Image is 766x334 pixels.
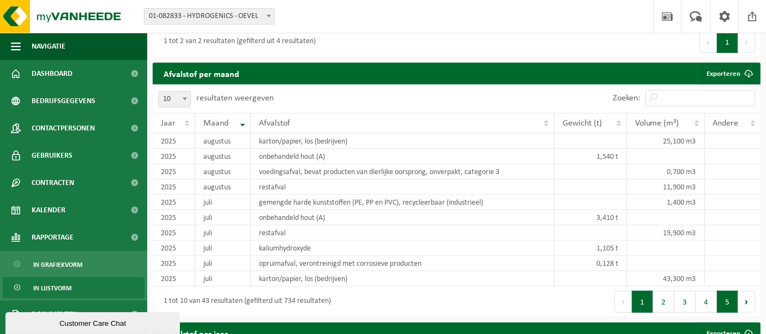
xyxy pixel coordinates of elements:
td: 2025 [153,180,195,195]
span: Maand [203,119,228,128]
td: 11,900 m3 [627,180,705,195]
iframe: chat widget [5,310,182,334]
span: Navigatie [32,33,65,60]
td: juli [195,241,250,256]
span: Bedrijfsgegevens [32,87,95,115]
button: 5 [717,291,738,313]
td: restafval [251,180,555,195]
div: 1 tot 10 van 43 resultaten (gefilterd uit 734 resultaten) [158,292,331,312]
span: Volume (m³) [635,119,679,128]
span: 01-082833 - HYDROGENICS - OEVEL [144,8,275,25]
button: 4 [696,291,717,313]
span: Contactpersonen [32,115,95,142]
td: 0,128 t [554,256,626,271]
div: 1 tot 2 van 2 resultaten (gefilterd uit 4 resultaten) [158,32,316,52]
td: 1,540 t [554,149,626,164]
td: juli [195,195,250,210]
button: 1 [717,31,738,53]
td: voedingsafval, bevat producten van dierlijke oorsprong, onverpakt, categorie 3 [251,164,555,180]
a: In lijstvorm [3,277,144,298]
button: 3 [674,291,696,313]
span: In lijstvorm [33,278,71,299]
span: Jaar [161,119,176,128]
td: onbehandeld hout (A) [251,210,555,225]
label: resultaten weergeven [196,94,274,103]
button: Previous [614,291,632,313]
a: In grafiekvorm [3,254,144,275]
button: Next [738,31,755,53]
td: 1,400 m3 [627,195,705,210]
td: opruimafval, verontreinigd met corrosieve producten [251,256,555,271]
a: Exporteren [698,63,759,85]
td: 0,700 m3 [627,164,705,180]
td: 2025 [153,271,195,287]
td: 2025 [153,149,195,164]
td: 2025 [153,134,195,149]
button: Previous [699,31,717,53]
span: 10 [158,91,191,108]
td: augustus [195,180,250,195]
td: 2025 [153,210,195,225]
td: juli [195,271,250,287]
td: augustus [195,134,250,149]
span: Documenten [32,301,78,328]
td: restafval [251,225,555,241]
span: Afvalstof [259,119,290,128]
td: juli [195,225,250,241]
span: Contracten [32,169,74,196]
span: 01-082833 - HYDROGENICS - OEVEL [144,9,274,24]
span: 10 [159,92,190,107]
td: 2025 [153,225,195,241]
td: 43,300 m3 [627,271,705,287]
td: augustus [195,149,250,164]
td: kaliumhydroxyde [251,241,555,256]
td: karton/papier, los (bedrijven) [251,271,555,287]
label: Zoeken: [613,94,640,103]
span: Dashboard [32,60,73,87]
span: Kalender [32,196,65,224]
td: 2025 [153,164,195,180]
button: 2 [653,291,674,313]
span: Gewicht (t) [563,119,602,128]
span: In grafiekvorm [33,254,82,275]
td: juli [195,256,250,271]
td: 19,900 m3 [627,225,705,241]
button: Next [738,291,755,313]
td: 3,410 t [554,210,626,225]
button: 1 [632,291,653,313]
span: Andere [713,119,739,128]
td: 25,100 m3 [627,134,705,149]
span: Gebruikers [32,142,73,169]
td: 2025 [153,256,195,271]
td: juli [195,210,250,225]
td: 2025 [153,241,195,256]
h2: Afvalstof per maand [153,63,250,84]
td: karton/papier, los (bedrijven) [251,134,555,149]
span: Rapportage [32,224,74,251]
td: gemengde harde kunststoffen (PE, PP en PVC), recycleerbaar (industrieel) [251,195,555,210]
td: 2025 [153,195,195,210]
td: onbehandeld hout (A) [251,149,555,164]
td: augustus [195,164,250,180]
td: 1,105 t [554,241,626,256]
